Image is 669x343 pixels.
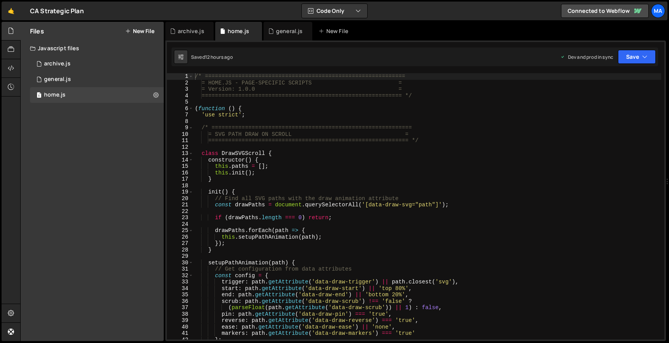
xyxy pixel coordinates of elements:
div: 1 [167,73,193,80]
div: 39 [167,317,193,324]
div: 41 [167,330,193,337]
div: 40 [167,324,193,331]
span: 1 [37,93,41,99]
div: 37 [167,304,193,311]
div: 24 [167,221,193,228]
div: 2 [167,80,193,86]
div: 29 [167,253,193,260]
div: 17131/47264.js [30,72,164,87]
div: 38 [167,311,193,318]
div: 12 hours ago [205,54,233,60]
div: 15 [167,163,193,170]
div: 6 [167,106,193,112]
div: 11 [167,137,193,144]
div: 16 [167,170,193,176]
div: 13 [167,150,193,157]
div: 8 [167,118,193,125]
div: New File [319,27,351,35]
div: 4 [167,93,193,99]
div: general.js [276,27,303,35]
a: Connected to Webflow [561,4,649,18]
div: 30 [167,260,193,266]
div: 14 [167,157,193,164]
div: 21 [167,202,193,208]
button: Code Only [302,4,367,18]
div: Dev and prod in sync [560,54,613,60]
div: 33 [167,279,193,285]
div: 20 [167,195,193,202]
div: 25 [167,227,193,234]
div: 23 [167,215,193,221]
div: general.js [44,76,71,83]
h2: Files [30,27,44,35]
div: 31 [167,266,193,273]
button: Save [618,50,656,64]
div: 10 [167,131,193,138]
div: Saved [191,54,233,60]
div: 12 [167,144,193,151]
div: 22 [167,208,193,215]
div: 18 [167,183,193,189]
div: Javascript files [21,40,164,56]
div: 7 [167,112,193,118]
div: 26 [167,234,193,241]
div: 9 [167,125,193,131]
div: 5 [167,99,193,106]
button: New File [125,28,154,34]
div: 17 [167,176,193,183]
div: 32 [167,273,193,279]
div: 28 [167,247,193,253]
a: 🤙 [2,2,21,20]
div: CA Strategic Plan [30,6,84,16]
div: 36 [167,298,193,305]
a: Ma [651,4,665,18]
div: home.js [228,27,249,35]
div: 35 [167,292,193,298]
div: home.js [44,91,65,99]
div: archive.js [44,60,71,67]
div: 19 [167,189,193,195]
div: 17131/47267.js [30,87,164,103]
div: archive.js [178,27,204,35]
div: 27 [167,240,193,247]
div: 17131/47521.js [30,56,164,72]
div: 3 [167,86,193,93]
div: 34 [167,285,193,292]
